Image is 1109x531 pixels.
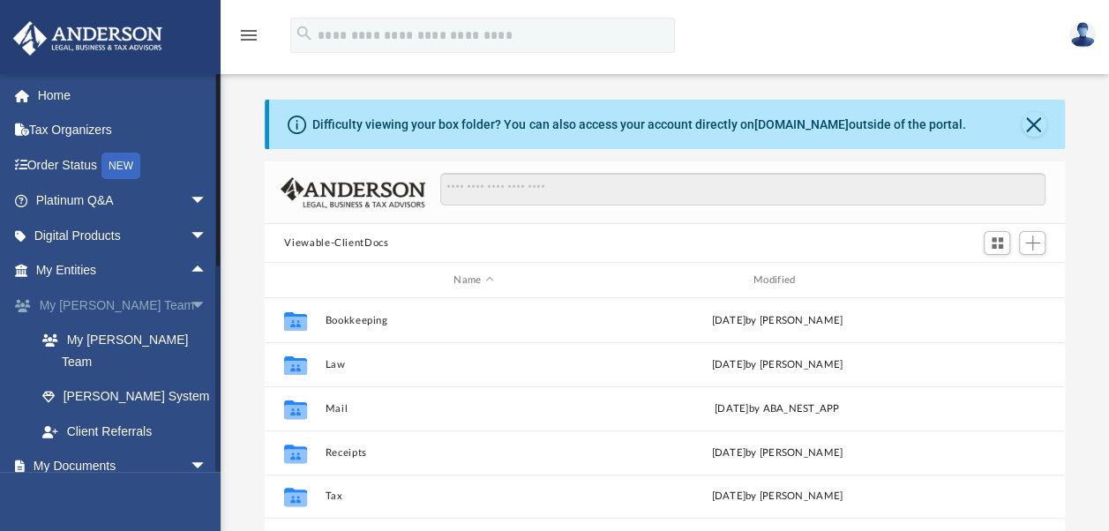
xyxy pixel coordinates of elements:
div: id [273,273,317,288]
a: [PERSON_NAME] System [25,379,234,415]
div: Name [325,273,621,288]
div: Modified [629,273,925,288]
a: My Documentsarrow_drop_down [12,449,225,484]
a: Client Referrals [25,414,234,449]
div: [DATE] by [PERSON_NAME] [629,357,925,373]
a: Tax Organizers [12,113,234,148]
a: Home [12,78,234,113]
a: My [PERSON_NAME] Team [25,323,225,379]
button: Receipts [326,447,622,459]
button: Bookkeeping [326,315,622,326]
div: id [933,273,1057,288]
a: My [PERSON_NAME] Teamarrow_drop_down [12,288,234,323]
a: [DOMAIN_NAME] [753,117,848,131]
button: Tax [326,490,622,502]
button: Mail [326,403,622,415]
div: [DATE] by [PERSON_NAME] [629,445,925,461]
div: [DATE] by ABA_NEST_APP [629,401,925,417]
input: Search files and folders [440,173,1045,206]
a: My Entitiesarrow_drop_up [12,253,234,288]
img: User Pic [1069,22,1096,48]
div: Difficulty viewing your box folder? You can also access your account directly on outside of the p... [312,116,965,134]
a: Order StatusNEW [12,147,234,183]
i: menu [238,25,259,46]
img: Anderson Advisors Platinum Portal [8,21,168,56]
div: NEW [101,153,140,179]
a: Platinum Q&Aarrow_drop_down [12,183,234,219]
a: menu [238,34,259,46]
span: arrow_drop_down [190,218,225,254]
button: Add [1019,231,1045,256]
span: arrow_drop_up [190,253,225,289]
button: Close [1022,112,1046,137]
button: Law [326,359,622,370]
a: Digital Productsarrow_drop_down [12,218,234,253]
button: Viewable-ClientDocs [284,236,388,251]
div: [DATE] by [PERSON_NAME] [629,313,925,329]
span: arrow_drop_down [190,183,225,220]
div: [DATE] by [PERSON_NAME] [629,489,925,505]
span: arrow_drop_down [190,449,225,485]
button: Switch to Grid View [984,231,1010,256]
span: arrow_drop_down [190,288,225,324]
i: search [295,24,314,43]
